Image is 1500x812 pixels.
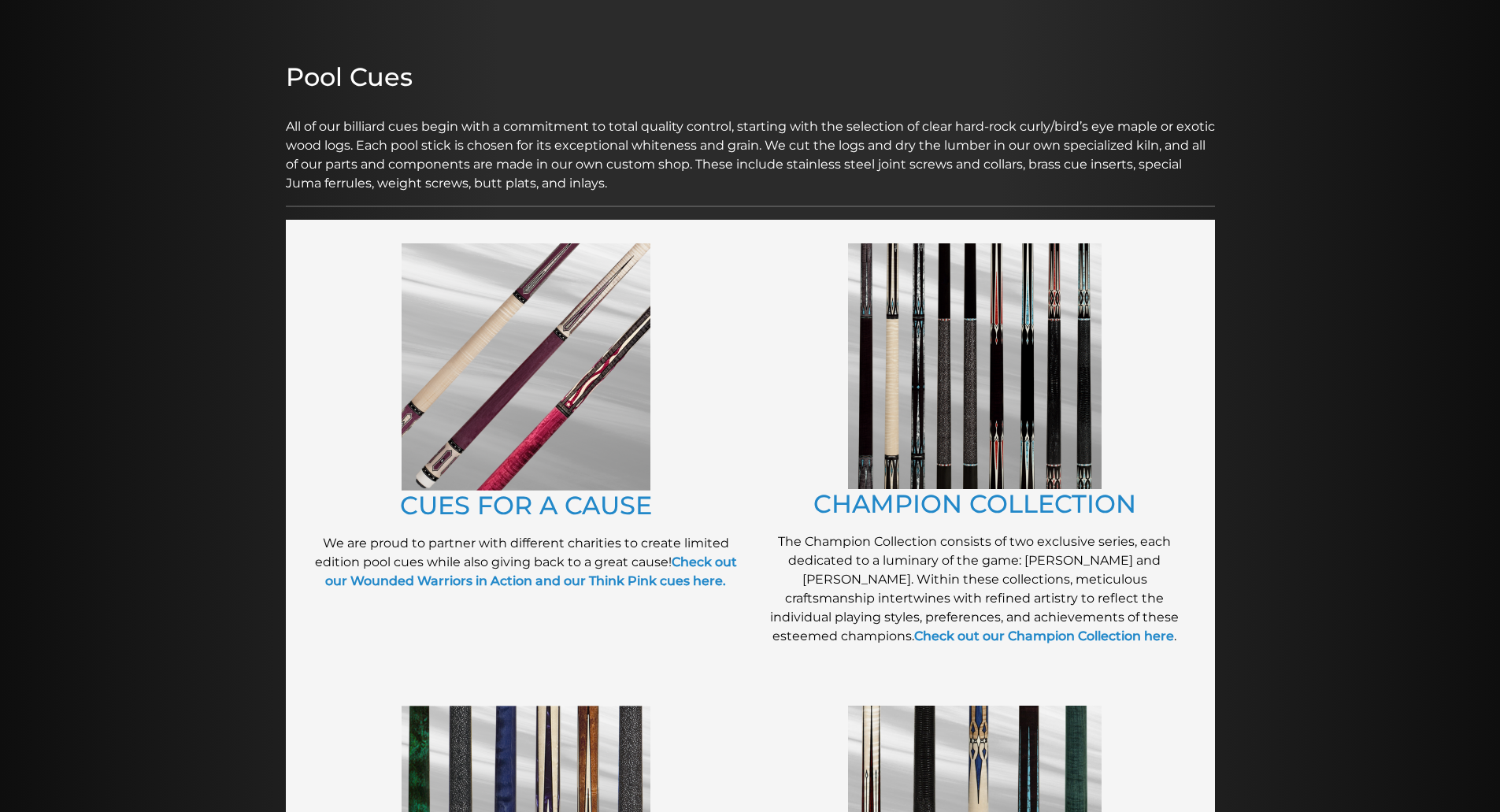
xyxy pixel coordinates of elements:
[400,490,652,521] a: CUES FOR A CAUSE
[286,98,1215,193] p: All of our billiard cues begin with a commitment to total quality control, starting with the sele...
[325,554,737,588] a: Check out our Wounded Warriors in Action and our Think Pink cues here.
[758,532,1191,646] p: The Champion Collection consists of two exclusive series, each dedicated to a luminary of the gam...
[914,628,1174,643] a: Check out our Champion Collection here
[309,534,743,591] p: We are proud to partner with different charities to create limited edition pool cues while also g...
[813,488,1136,519] a: CHAMPION COLLECTION
[286,62,1215,92] h2: Pool Cues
